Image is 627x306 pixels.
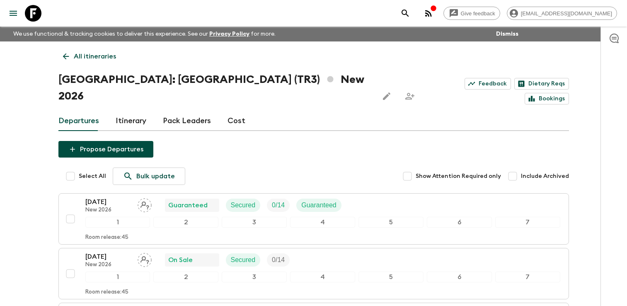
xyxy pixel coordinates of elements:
button: Dismiss [494,28,520,40]
p: Bulk update [136,171,175,181]
a: Pack Leaders [163,111,211,131]
span: Share this itinerary [402,88,418,104]
a: Feedback [465,78,511,90]
button: Edit this itinerary [378,88,395,104]
div: 6 [427,217,492,228]
p: On Sale [168,255,193,265]
span: [EMAIL_ADDRESS][DOMAIN_NAME] [516,10,617,17]
a: Bulk update [113,168,185,185]
div: Trip Fill [267,253,290,267]
span: Give feedback [456,10,500,17]
div: 1 [85,272,150,282]
div: 5 [358,217,424,228]
div: 3 [222,272,287,282]
h1: [GEOGRAPHIC_DATA]: [GEOGRAPHIC_DATA] (TR3) New 2026 [58,71,372,104]
button: [DATE]New 2026Assign pack leaderGuaranteedSecuredTrip FillGuaranteed1234567Room release:45 [58,193,569,245]
p: New 2026 [85,262,131,268]
a: Cost [228,111,245,131]
p: Room release: 45 [85,289,128,296]
div: [EMAIL_ADDRESS][DOMAIN_NAME] [507,7,617,20]
p: 0 / 14 [272,255,285,265]
button: menu [5,5,22,22]
p: [DATE] [85,197,131,207]
p: [DATE] [85,252,131,262]
p: Room release: 45 [85,234,128,241]
p: New 2026 [85,207,131,214]
a: Give feedback [443,7,500,20]
p: 0 / 14 [272,200,285,210]
div: Trip Fill [267,199,290,212]
a: Itinerary [116,111,146,131]
button: Propose Departures [58,141,153,158]
span: Select All [79,172,106,180]
div: 4 [290,217,355,228]
p: We use functional & tracking cookies to deliver this experience. See our for more. [10,27,279,41]
div: 2 [153,217,218,228]
span: Include Archived [521,172,569,180]
span: Assign pack leader [138,255,152,262]
button: search adventures [397,5,414,22]
div: 1 [85,217,150,228]
p: Guaranteed [301,200,336,210]
p: Secured [231,200,256,210]
div: 7 [495,272,560,282]
div: 4 [290,272,355,282]
p: Guaranteed [168,200,208,210]
a: Bookings [525,93,569,104]
p: Secured [231,255,256,265]
a: Departures [58,111,99,131]
span: Assign pack leader [138,201,152,207]
span: Show Attention Required only [416,172,501,180]
a: Privacy Policy [209,31,249,37]
div: Secured [226,253,261,267]
div: Secured [226,199,261,212]
div: 2 [153,272,218,282]
button: [DATE]New 2026Assign pack leaderOn SaleSecuredTrip Fill1234567Room release:45 [58,248,569,299]
a: All itineraries [58,48,121,65]
div: 7 [495,217,560,228]
div: 6 [427,272,492,282]
div: 5 [358,272,424,282]
p: All itineraries [74,51,116,61]
a: Dietary Reqs [514,78,569,90]
div: 3 [222,217,287,228]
